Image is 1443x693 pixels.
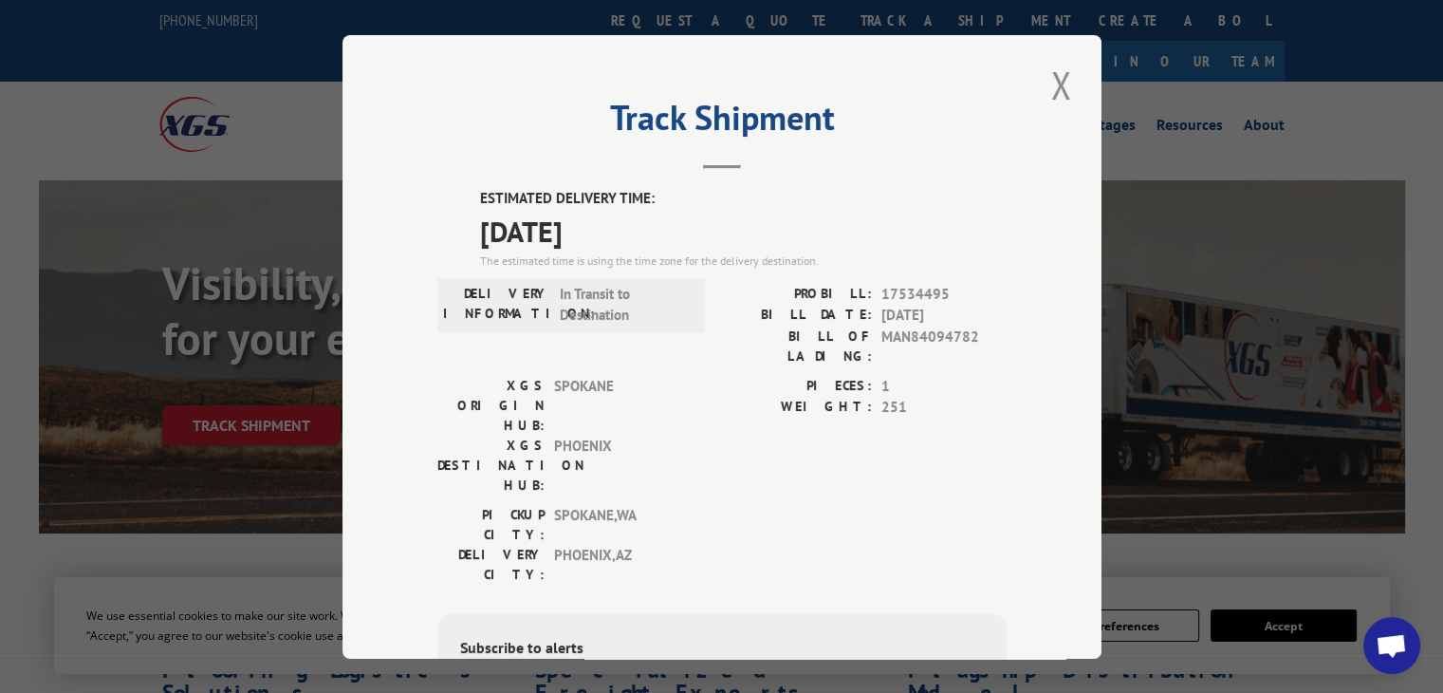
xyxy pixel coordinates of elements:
[554,435,682,495] span: PHOENIX
[881,397,1007,419] span: 251
[722,397,872,419] label: WEIGHT:
[437,435,545,495] label: XGS DESTINATION HUB:
[437,104,1007,140] h2: Track Shipment
[1363,617,1420,674] a: Open chat
[460,635,984,663] div: Subscribe to alerts
[443,283,550,326] label: DELIVERY INFORMATION:
[480,209,1007,252] span: [DATE]
[560,283,688,326] span: In Transit to Destination
[722,375,872,397] label: PIECES:
[881,305,1007,327] span: [DATE]
[722,326,872,365] label: BILL OF LADING:
[480,188,1007,210] label: ESTIMATED DELIVERY TIME:
[881,375,1007,397] span: 1
[722,283,872,305] label: PROBILL:
[437,544,545,584] label: DELIVERY CITY:
[437,375,545,435] label: XGS ORIGIN HUB:
[881,326,1007,365] span: MAN84094782
[554,544,682,584] span: PHOENIX , AZ
[437,504,545,544] label: PICKUP CITY:
[480,252,1007,269] div: The estimated time is using the time zone for the delivery destination.
[881,283,1007,305] span: 17534495
[1045,59,1078,111] button: Close modal
[554,375,682,435] span: SPOKANE
[554,504,682,544] span: SPOKANE , WA
[722,305,872,327] label: BILL DATE:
